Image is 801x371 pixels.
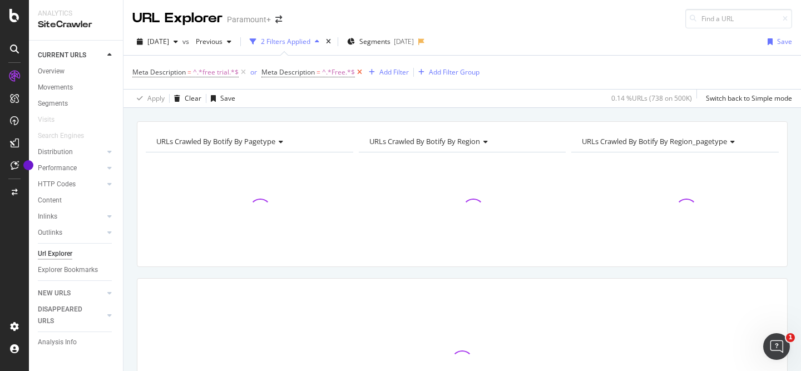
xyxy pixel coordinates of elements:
[191,37,222,46] span: Previous
[324,36,333,47] div: times
[317,67,320,77] span: =
[580,132,769,150] h4: URLs Crawled By Botify By region_pagetype
[38,304,104,327] a: DISAPPEARED URLS
[132,67,186,77] span: Meta Description
[193,65,239,80] span: ^.*free trial.*$
[38,179,76,190] div: HTTP Codes
[38,288,104,299] a: NEW URLS
[38,162,104,174] a: Performance
[322,65,355,80] span: ^.*Free.*$
[359,37,390,46] span: Segments
[38,98,68,110] div: Segments
[763,33,792,51] button: Save
[154,132,343,150] h4: URLs Crawled By Botify By pagetype
[38,114,66,126] a: Visits
[170,90,201,107] button: Clear
[701,90,792,107] button: Switch back to Simple mode
[38,50,86,61] div: CURRENT URLS
[38,179,104,190] a: HTTP Codes
[38,146,104,158] a: Distribution
[38,130,95,142] a: Search Engines
[367,132,556,150] h4: URLs Crawled By Botify By region
[191,33,236,51] button: Previous
[38,162,77,174] div: Performance
[38,50,104,61] a: CURRENT URLS
[343,33,418,51] button: Segments[DATE]
[38,248,115,260] a: Url Explorer
[685,9,792,28] input: Find a URL
[369,136,480,146] span: URLs Crawled By Botify By region
[187,67,191,77] span: =
[38,211,57,222] div: Inlinks
[38,264,98,276] div: Explorer Bookmarks
[786,333,795,342] span: 1
[23,160,33,170] div: Tooltip anchor
[38,304,94,327] div: DISAPPEARED URLS
[185,93,201,103] div: Clear
[38,114,55,126] div: Visits
[227,14,271,25] div: Paramount+
[38,195,115,206] a: Content
[379,67,409,77] div: Add Filter
[38,98,115,110] a: Segments
[147,37,169,46] span: 2025 Sep. 8th
[38,337,77,348] div: Analysis Info
[38,18,114,31] div: SiteCrawler
[38,146,73,158] div: Distribution
[182,37,191,46] span: vs
[611,93,692,103] div: 0.14 % URLs ( 738 on 500K )
[132,90,165,107] button: Apply
[582,136,727,146] span: URLs Crawled By Botify By region_pagetype
[38,82,73,93] div: Movements
[394,37,414,46] div: [DATE]
[38,130,84,142] div: Search Engines
[250,67,257,77] button: or
[763,333,790,360] iframe: Intercom live chat
[147,93,165,103] div: Apply
[706,93,792,103] div: Switch back to Simple mode
[38,337,115,348] a: Analysis Info
[364,66,409,79] button: Add Filter
[38,288,71,299] div: NEW URLS
[132,33,182,51] button: [DATE]
[261,37,310,46] div: 2 Filters Applied
[206,90,235,107] button: Save
[220,93,235,103] div: Save
[38,9,114,18] div: Analytics
[38,248,72,260] div: Url Explorer
[132,9,222,28] div: URL Explorer
[777,37,792,46] div: Save
[38,227,62,239] div: Outlinks
[414,66,479,79] button: Add Filter Group
[156,136,275,146] span: URLs Crawled By Botify By pagetype
[429,67,479,77] div: Add Filter Group
[275,16,282,23] div: arrow-right-arrow-left
[38,211,104,222] a: Inlinks
[38,66,65,77] div: Overview
[38,82,115,93] a: Movements
[261,67,315,77] span: Meta Description
[38,264,115,276] a: Explorer Bookmarks
[38,227,104,239] a: Outlinks
[245,33,324,51] button: 2 Filters Applied
[38,66,115,77] a: Overview
[38,195,62,206] div: Content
